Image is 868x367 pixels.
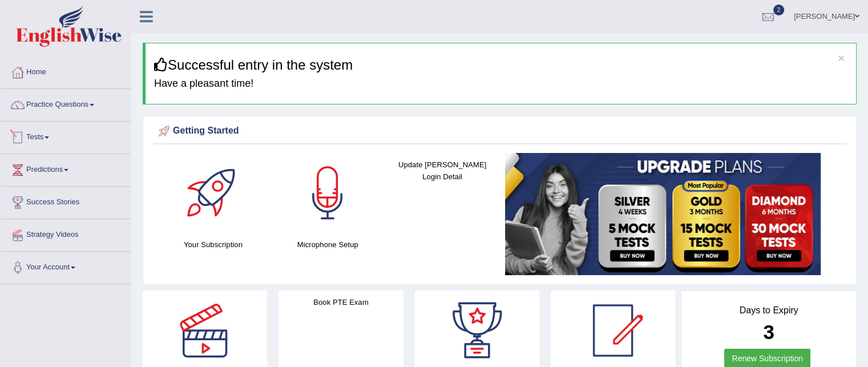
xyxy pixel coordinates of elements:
a: Practice Questions [1,89,131,118]
div: Getting Started [156,123,843,140]
a: Success Stories [1,187,131,215]
h4: Microphone Setup [276,239,380,251]
h4: Update [PERSON_NAME] Login Detail [391,159,494,183]
button: × [838,52,845,64]
h4: Have a pleasant time! [154,78,847,90]
span: 2 [773,5,785,15]
a: Predictions [1,154,131,183]
h4: Book PTE Exam [278,296,403,308]
b: 3 [763,321,774,343]
a: Home [1,57,131,85]
img: small5.jpg [505,153,821,275]
a: Strategy Videos [1,219,131,248]
a: Your Account [1,252,131,280]
a: Tests [1,122,131,150]
h3: Successful entry in the system [154,58,847,72]
h4: Your Subscription [162,239,265,251]
h4: Days to Expiry [694,305,843,316]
